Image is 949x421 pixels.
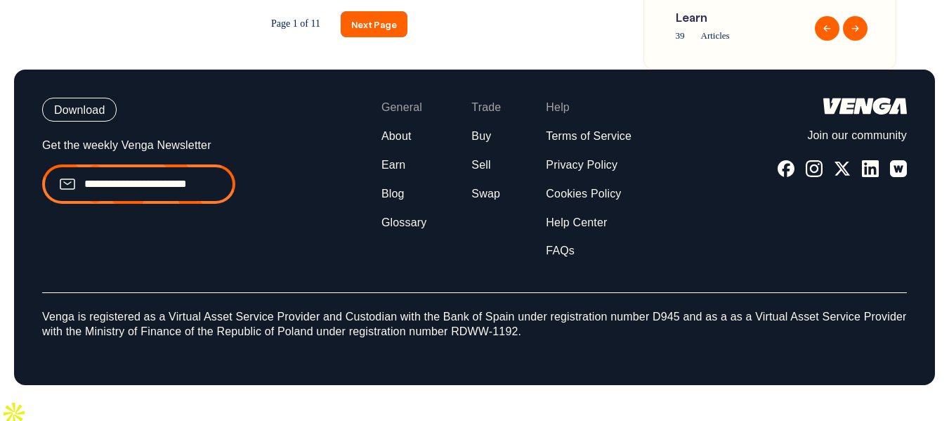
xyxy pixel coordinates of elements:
[823,98,907,115] img: logo-white.44ec9dbf8c34425cc70677c5f5c19bda.svg
[341,11,407,37] a: Next Page
[471,158,490,173] a: Sell
[42,292,907,339] p: Venga is registered as a Virtual Asset Service Provider and Custodian with the Bank of Spain unde...
[676,8,806,25] span: Learn
[381,101,422,115] span: General
[42,138,235,153] p: Get the weekly Venga Newsletter
[59,176,76,193] img: email.99ba089774f55247b4fc38e1d8603778.svg
[471,101,501,115] span: Trade
[381,216,426,231] a: Glossary
[676,27,806,44] span: 39 Articles
[546,216,607,231] a: Help Center
[381,129,412,144] a: About
[261,11,331,37] span: Page 1 of 11
[546,244,575,259] a: FAQs
[381,187,405,202] a: Blog
[381,158,405,173] a: Earn
[843,15,868,40] button: Next
[546,101,570,115] span: Help
[471,129,491,144] a: Buy
[815,15,839,40] button: Previous
[778,129,907,143] p: Join our community
[471,187,500,202] a: Swap
[546,187,621,202] a: Cookies Policy
[546,129,631,144] a: Terms of Service
[42,98,117,122] button: Download
[546,158,617,173] a: Privacy Policy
